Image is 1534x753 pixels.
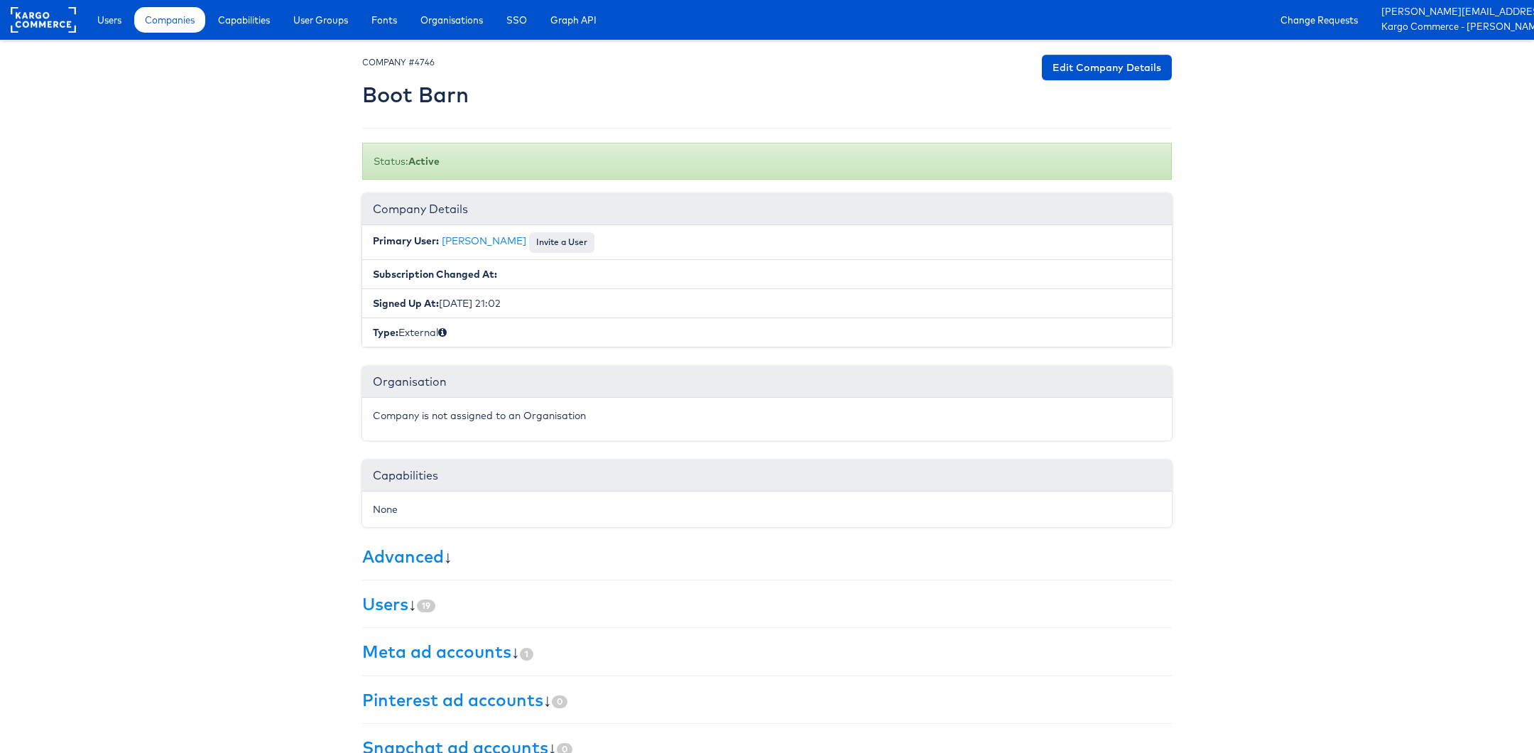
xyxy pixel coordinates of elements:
[207,7,281,33] a: Capabilities
[145,13,195,27] span: Companies
[362,367,1172,398] div: Organisation
[362,547,1172,565] h3: ↓
[373,268,497,281] b: Subscription Changed At:
[410,7,494,33] a: Organisations
[362,143,1172,180] div: Status:
[438,326,447,339] span: Internal (staff) or External (client)
[408,155,440,168] b: Active
[283,7,359,33] a: User Groups
[362,546,444,567] a: Advanced
[218,13,270,27] span: Capabilities
[362,593,408,614] a: Users
[1270,7,1369,33] a: Change Requests
[373,326,398,339] b: Type:
[373,502,1161,516] div: None
[362,642,1172,661] h3: ↓
[496,7,538,33] a: SSO
[1381,5,1523,20] a: [PERSON_NAME][EMAIL_ADDRESS][PERSON_NAME][DOMAIN_NAME]
[362,318,1172,347] li: External
[540,7,607,33] a: Graph API
[362,595,1172,613] h3: ↓
[529,232,594,252] button: Invite a User
[520,648,533,661] span: 1
[550,13,597,27] span: Graph API
[1381,20,1523,35] a: Kargo Commerce - [PERSON_NAME]
[1042,55,1172,80] a: Edit Company Details
[362,288,1172,318] li: [DATE] 21:02
[417,600,435,612] span: 19
[362,83,469,107] h2: Boot Barn
[362,641,511,662] a: Meta ad accounts
[362,689,543,710] a: Pinterest ad accounts
[506,13,527,27] span: SSO
[362,460,1172,492] div: Capabilities
[362,57,435,67] small: COMPANY #4746
[442,234,526,247] a: [PERSON_NAME]
[373,408,1161,423] p: Company is not assigned to an Organisation
[552,695,567,708] span: 0
[362,690,1172,709] h3: ↓
[371,13,397,27] span: Fonts
[373,234,439,247] b: Primary User:
[97,13,121,27] span: Users
[361,7,408,33] a: Fonts
[293,13,348,27] span: User Groups
[362,194,1172,225] div: Company Details
[134,7,205,33] a: Companies
[373,297,439,310] b: Signed Up At:
[420,13,483,27] span: Organisations
[87,7,132,33] a: Users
